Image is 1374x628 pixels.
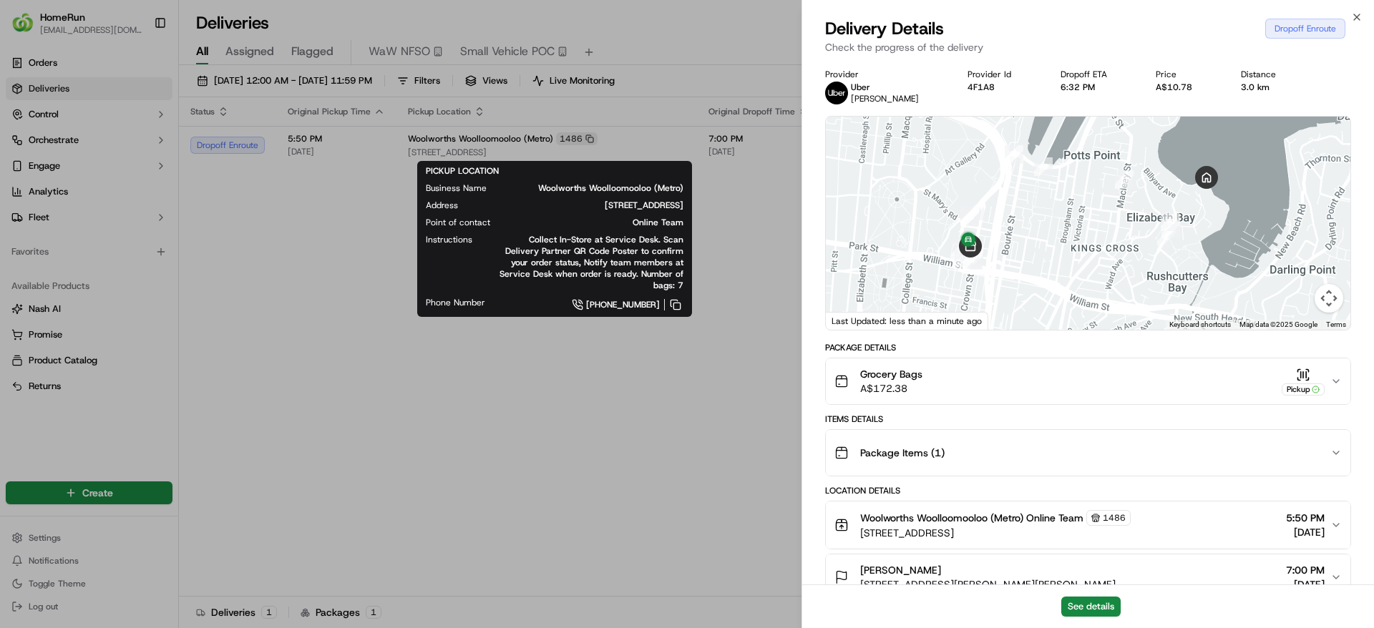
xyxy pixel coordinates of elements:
[1061,82,1133,93] div: 6:32 PM
[860,381,922,396] span: A$172.38
[860,367,922,381] span: Grocery Bags
[825,17,944,40] span: Delivery Details
[1286,511,1325,525] span: 5:50 PM
[426,200,458,211] span: Address
[1286,563,1325,577] span: 7:00 PM
[955,202,985,232] div: 14
[1061,597,1121,617] button: See details
[829,311,877,330] img: Google
[825,485,1351,496] div: Location Details
[426,217,490,228] span: Point of contact
[1282,368,1325,396] button: Pickup
[968,69,1037,80] div: Provider Id
[960,196,990,226] div: 1
[1156,214,1186,244] div: 9
[826,501,1350,549] button: Woolworths Woolloomooloo (Metro) Online Team1486[STREET_ADDRESS]5:50 PM[DATE]
[958,245,988,275] div: 7
[1315,284,1343,313] button: Map camera controls
[826,430,1350,476] button: Package Items (1)
[513,217,683,228] span: Online Team
[1241,69,1302,80] div: Distance
[1109,165,1139,195] div: 11
[826,554,1350,600] button: [PERSON_NAME][STREET_ADDRESS][PERSON_NAME][PERSON_NAME]7:00 PM[DATE]
[426,165,499,177] span: PICKUP LOCATION
[508,297,683,313] a: [PHONE_NUMBER]
[495,234,683,291] span: Collect In-Store at Service Desk. Scan Delivery Partner QR Code Poster to confirm your order stat...
[510,182,683,194] span: Woolworths Woolloomooloo (Metro)
[1326,320,1346,328] a: Terms (opens in new tab)
[586,299,660,310] span: [PHONE_NUMBER]
[426,297,485,308] span: Phone Number
[860,511,1083,525] span: Woolworths Woolloomooloo (Metro) Online Team
[999,139,1029,170] div: 13
[829,311,877,330] a: Open this area in Google Maps (opens a new window)
[1286,577,1325,592] span: [DATE]
[949,243,979,273] div: 15
[1156,69,1218,80] div: Price
[825,82,848,104] img: uber-new-logo.jpeg
[825,40,1351,54] p: Check the progress of the delivery
[825,69,945,80] div: Provider
[1156,82,1218,93] div: A$10.78
[426,234,472,245] span: Instructions
[1282,383,1325,396] div: Pickup
[1028,152,1058,182] div: 12
[851,82,919,93] p: Uber
[1241,82,1302,93] div: 3.0 km
[860,563,941,577] span: [PERSON_NAME]
[1103,512,1126,524] span: 1486
[1169,320,1231,330] button: Keyboard shortcuts
[851,93,919,104] span: [PERSON_NAME]
[825,342,1351,353] div: Package Details
[1155,207,1185,237] div: 10
[1286,525,1325,539] span: [DATE]
[860,577,1116,592] span: [STREET_ADDRESS][PERSON_NAME][PERSON_NAME]
[959,242,989,272] div: 6
[826,312,988,330] div: Last Updated: less than a minute ago
[945,235,975,265] div: 3
[1061,69,1133,80] div: Dropoff ETA
[825,413,1351,425] div: Items Details
[860,446,945,460] span: Package Items ( 1 )
[1239,320,1317,328] span: Map data ©2025 Google
[860,526,1131,540] span: [STREET_ADDRESS]
[426,182,487,194] span: Business Name
[1151,222,1181,252] div: 8
[826,358,1350,404] button: Grocery BagsA$172.38Pickup
[481,200,683,211] span: [STREET_ADDRESS]
[968,82,995,93] button: 4F1A8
